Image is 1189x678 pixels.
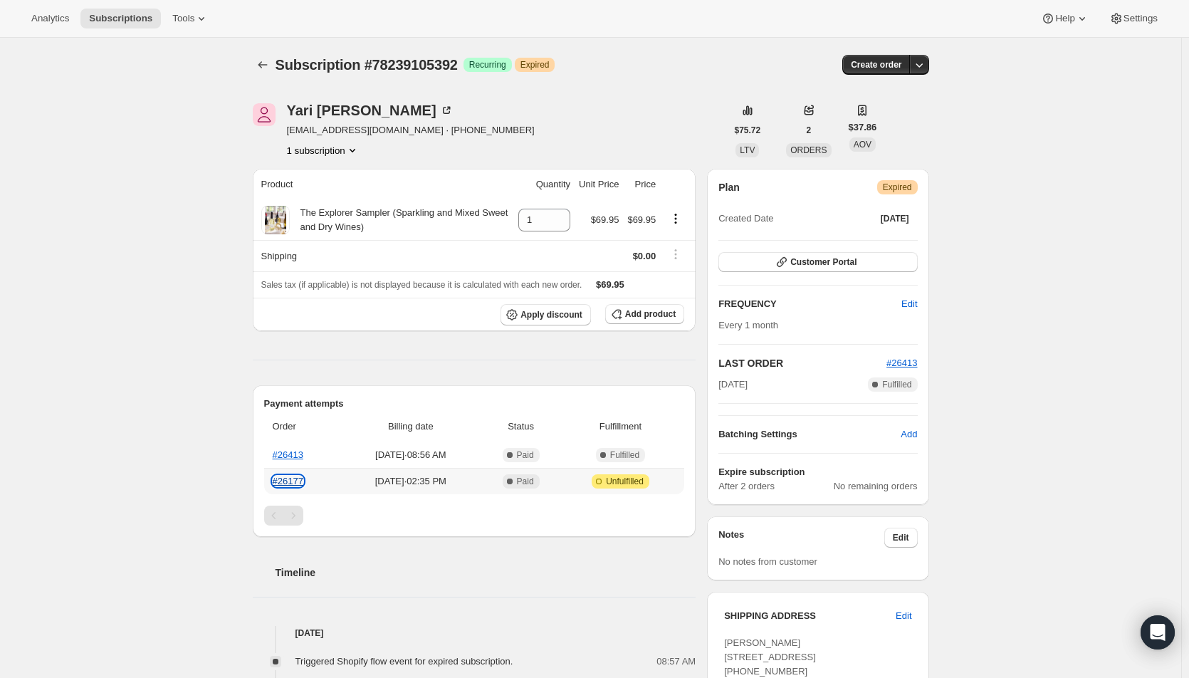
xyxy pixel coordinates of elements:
[718,356,886,370] h2: LAST ORDER
[164,9,217,28] button: Tools
[469,59,506,71] span: Recurring
[633,251,656,261] span: $0.00
[896,609,911,623] span: Edit
[740,145,755,155] span: LTV
[520,309,582,320] span: Apply discount
[726,120,770,140] button: $75.72
[591,214,619,225] span: $69.95
[517,449,534,461] span: Paid
[1141,615,1175,650] div: Open Intercom Messenger
[253,55,273,75] button: Subscriptions
[520,59,550,71] span: Expired
[1101,9,1166,28] button: Settings
[882,379,911,390] span: Fulfilled
[735,125,761,136] span: $75.72
[287,143,360,157] button: Product actions
[575,169,623,200] th: Unit Price
[345,419,476,434] span: Billing date
[517,476,534,487] span: Paid
[264,506,685,526] nav: Pagination
[718,465,917,479] h6: Expire subscription
[273,449,303,460] a: #26413
[253,169,515,200] th: Product
[790,256,857,268] span: Customer Portal
[295,656,513,667] span: Triggered Shopify flow event for expired subscription.
[893,532,909,543] span: Edit
[881,213,909,224] span: [DATE]
[901,297,917,311] span: Edit
[886,356,917,370] button: #26413
[345,448,476,462] span: [DATE] · 08:56 AM
[851,59,901,71] span: Create order
[718,212,773,226] span: Created Date
[664,211,687,226] button: Product actions
[893,293,926,315] button: Edit
[664,246,687,262] button: Shipping actions
[718,556,817,567] span: No notes from customer
[883,182,912,193] span: Expired
[1055,13,1074,24] span: Help
[724,637,816,677] span: [PERSON_NAME] [STREET_ADDRESS] [PHONE_NUMBER]
[253,103,276,126] span: Yari Elizondo
[264,411,341,442] th: Order
[718,528,884,548] h3: Notes
[23,9,78,28] button: Analytics
[172,13,194,24] span: Tools
[718,180,740,194] h2: Plan
[485,419,556,434] span: Status
[798,120,820,140] button: 2
[1032,9,1097,28] button: Help
[501,304,591,325] button: Apply discount
[1123,13,1158,24] span: Settings
[887,605,920,627] button: Edit
[718,479,834,494] span: After 2 orders
[290,206,510,234] div: The Explorer Sampler (Sparkling and Mixed Sweet and Dry Wines)
[273,476,303,486] a: #26177
[627,214,656,225] span: $69.95
[718,297,901,311] h2: FREQUENCY
[261,280,582,290] span: Sales tax (if applicable) is not displayed because it is calculated with each new order.
[849,120,877,135] span: $37.86
[565,419,676,434] span: Fulfillment
[605,304,684,324] button: Add product
[89,13,152,24] span: Subscriptions
[901,427,917,442] span: Add
[287,123,535,137] span: [EMAIL_ADDRESS][DOMAIN_NAME] · [PHONE_NUMBER]
[718,427,901,442] h6: Batching Settings
[31,13,69,24] span: Analytics
[892,423,926,446] button: Add
[834,479,918,494] span: No remaining orders
[264,397,685,411] h2: Payment attempts
[596,279,624,290] span: $69.95
[807,125,812,136] span: 2
[514,169,575,200] th: Quantity
[606,476,644,487] span: Unfulfilled
[287,103,454,118] div: Yari [PERSON_NAME]
[854,140,871,150] span: AOV
[724,609,896,623] h3: SHIPPING ADDRESS
[886,358,917,368] a: #26413
[345,474,476,489] span: [DATE] · 02:35 PM
[623,169,660,200] th: Price
[872,209,918,229] button: [DATE]
[718,320,778,330] span: Every 1 month
[610,449,639,461] span: Fulfilled
[790,145,827,155] span: ORDERS
[625,308,676,320] span: Add product
[253,240,515,271] th: Shipping
[718,377,748,392] span: [DATE]
[276,565,696,580] h2: Timeline
[80,9,161,28] button: Subscriptions
[884,528,918,548] button: Edit
[276,57,458,73] span: Subscription #78239105392
[656,654,696,669] span: 08:57 AM
[253,626,696,640] h4: [DATE]
[718,252,917,272] button: Customer Portal
[842,55,910,75] button: Create order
